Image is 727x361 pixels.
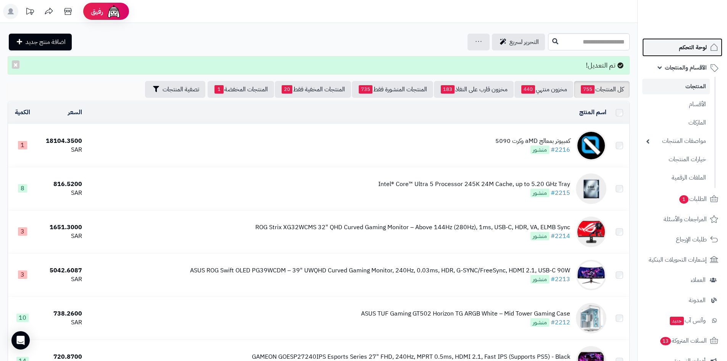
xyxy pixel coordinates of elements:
[190,266,570,275] div: ASUS ROG Swift OLED PG39WCDM – 39" UWQHD Curved Gaming Monitor, 240Hz, 0.03ms, HDR, G-SYNC/FreeSy...
[581,85,595,94] span: 755
[521,85,535,94] span: 440
[642,96,710,113] a: الأقسام
[649,254,707,265] span: إشعارات التحويلات البنكية
[18,270,27,279] span: 3
[679,42,707,53] span: لوحة التحكم
[12,60,19,69] button: ×
[530,232,549,240] span: منشور
[495,137,570,146] div: كمبيوتر بمعالج aMD وكرت 5090
[576,260,606,290] img: ASUS ROG Swift OLED PG39WCDM – 39" UWQHD Curved Gaming Monitor, 240Hz, 0.03ms, HDR, G-SYNC/FreeSy...
[40,266,82,275] div: 5042.6087
[530,146,549,154] span: منشور
[551,318,570,327] a: #2212
[576,130,606,161] img: كمبيوتر بمعالج aMD وكرت 5090
[40,223,82,232] div: 1651.3000
[255,223,570,232] div: ROG Strix XG32WCMS 32" QHD Curved Gaming Monitor – Above 144Hz (280Hz), 1ms, USB-C, HDR, VA, ELMB...
[441,85,455,94] span: 183
[208,81,274,98] a: المنتجات المخفضة1
[352,81,433,98] a: المنتجات المنشورة فقط735
[282,85,292,94] span: 20
[40,318,82,327] div: SAR
[8,56,630,74] div: تم التعديل!
[689,295,706,306] span: المدونة
[642,115,710,131] a: الماركات
[576,217,606,247] img: ROG Strix XG32WCMS 32" QHD Curved Gaming Monitor – Above 144Hz (280Hz), 1ms, USB-C, HDR, VA, ELMB...
[579,108,606,117] a: اسم المنتج
[679,194,707,204] span: الطلبات
[530,189,549,197] span: منشور
[18,227,27,236] span: 3
[642,133,710,149] a: مواصفات المنتجات
[145,81,205,98] button: تصفية المنتجات
[514,81,573,98] a: مخزون منتهي440
[214,85,224,94] span: 1
[642,291,722,309] a: المدونة
[642,230,722,249] a: طلبات الإرجاع
[551,231,570,241] a: #2214
[40,146,82,154] div: SAR
[670,317,684,325] span: جديد
[691,275,706,285] span: العملاء
[551,188,570,197] a: #2215
[359,85,372,94] span: 735
[660,337,671,345] span: 13
[576,173,606,204] img: Intel® Core™ Ultra 5 Processor 245K 24M Cache, up to 5.20 GHz Tray
[68,108,82,117] a: السعر
[106,4,121,19] img: ai-face.png
[15,108,30,117] a: الكمية
[163,85,199,94] span: تصفية المنتجات
[642,38,722,57] a: لوحة التحكم
[530,275,549,283] span: منشور
[675,21,720,37] img: logo-2.png
[16,314,29,322] span: 10
[40,309,82,318] div: 738.2600
[492,34,545,50] a: التحرير لسريع
[665,62,707,73] span: الأقسام والمنتجات
[679,195,688,204] span: 1
[642,151,710,168] a: خيارات المنتجات
[378,180,570,189] div: Intel® Core™ Ultra 5 Processor 245K 24M Cache, up to 5.20 GHz Tray
[434,81,514,98] a: مخزون قارب على النفاذ183
[530,318,549,327] span: منشور
[40,137,82,146] div: 18104.3500
[642,170,710,186] a: الملفات الرقمية
[574,81,630,98] a: كل المنتجات755
[275,81,351,98] a: المنتجات المخفية فقط20
[659,335,707,346] span: السلات المتروكة
[669,315,706,326] span: وآتس آب
[642,79,710,94] a: المنتجات
[642,271,722,289] a: العملاء
[40,189,82,197] div: SAR
[509,37,539,47] span: التحرير لسريع
[91,7,103,16] span: رفيق
[40,232,82,241] div: SAR
[576,303,606,333] img: ASUS TUF Gaming GT502 Horizon TG ARGB White – Mid Tower Gaming Case
[11,331,30,350] div: Open Intercom Messenger
[18,141,27,149] span: 1
[551,145,570,154] a: #2216
[18,184,27,193] span: 8
[642,311,722,330] a: وآتس آبجديد
[642,332,722,350] a: السلات المتروكة13
[20,4,39,21] a: تحديثات المنصة
[676,234,707,245] span: طلبات الإرجاع
[361,309,570,318] div: ASUS TUF Gaming GT502 Horizon TG ARGB White – Mid Tower Gaming Case
[40,275,82,284] div: SAR
[40,180,82,189] div: 816.5200
[551,275,570,284] a: #2213
[642,190,722,208] a: الطلبات1
[9,34,72,50] a: اضافة منتج جديد
[642,251,722,269] a: إشعارات التحويلات البنكية
[642,210,722,228] a: المراجعات والأسئلة
[664,214,707,225] span: المراجعات والأسئلة
[26,37,66,47] span: اضافة منتج جديد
